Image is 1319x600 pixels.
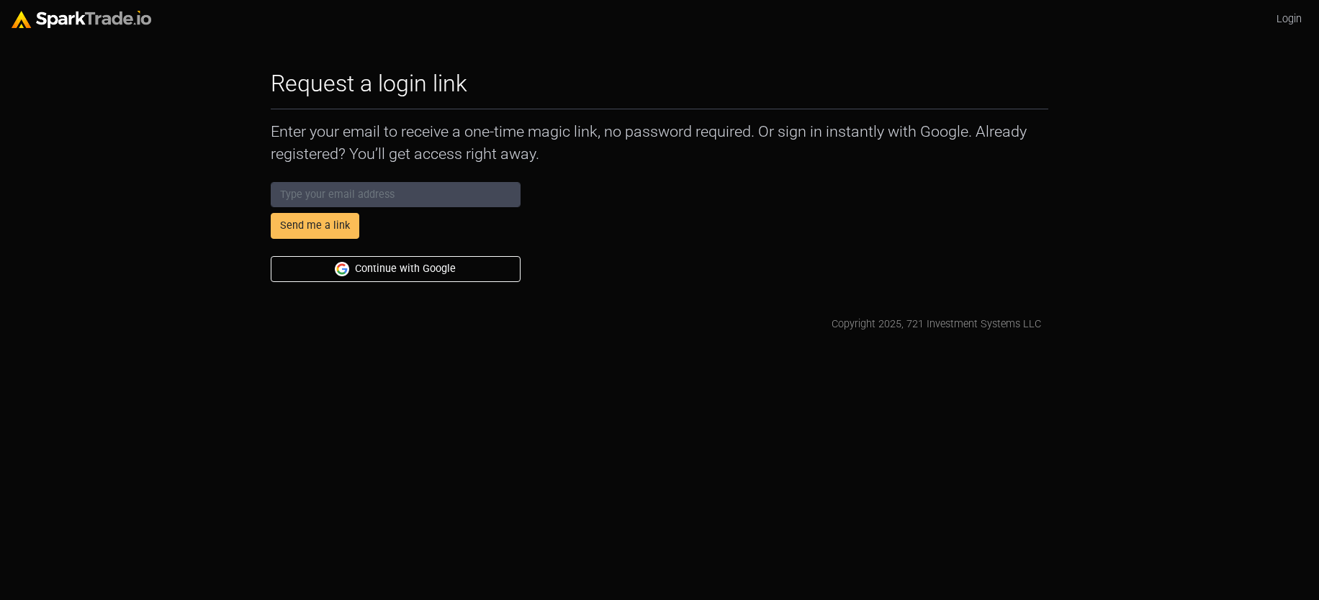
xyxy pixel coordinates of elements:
img: sparktrade.png [12,11,151,28]
div: Copyright 2025, 721 Investment Systems LLC [832,317,1041,332]
p: Enter your email to receive a one-time magic link, no password required. Or sign in instantly wit... [271,121,1048,164]
img: Google [335,262,349,276]
a: Login [1271,6,1307,33]
button: Send me a link [271,213,359,239]
h2: Request a login link [271,70,467,97]
input: Type your email address [271,182,521,208]
button: Continue with Google [271,256,521,282]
